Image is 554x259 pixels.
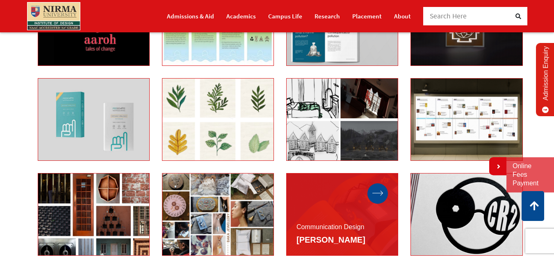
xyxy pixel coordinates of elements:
[162,79,274,160] img: Manushi Desai
[296,235,365,244] a: [PERSON_NAME]
[352,9,382,23] a: Placement
[167,9,214,23] a: Admissions & Aid
[226,9,256,23] a: Academics
[27,2,80,30] img: main_logo
[315,9,340,23] a: Research
[394,9,411,23] a: About
[513,162,548,187] a: Online Fees Payment
[411,79,522,160] img: Sakshi Shrivastava
[38,173,149,255] img: Navya Baheti
[162,173,274,255] img: Sakshi Suthar
[287,79,398,160] img: Muhil
[268,9,302,23] a: Campus Life
[430,11,467,20] span: Search Here
[296,223,364,230] a: Communication Design
[38,79,149,160] img: Gargi Soni
[411,173,522,255] img: Param Singh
